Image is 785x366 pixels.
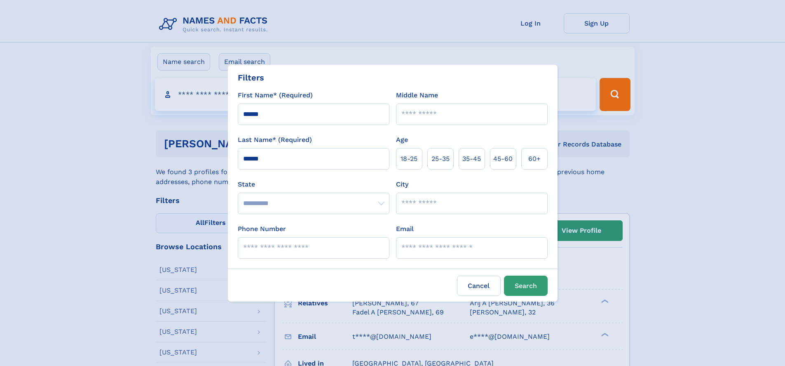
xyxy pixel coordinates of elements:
span: 45‑60 [493,154,513,164]
span: 25‑35 [431,154,450,164]
div: Filters [238,71,264,84]
label: City [396,179,408,189]
label: Cancel [457,276,501,296]
label: Middle Name [396,90,438,100]
span: 60+ [528,154,541,164]
span: 18‑25 [401,154,417,164]
label: Email [396,224,414,234]
label: First Name* (Required) [238,90,313,100]
span: 35‑45 [462,154,481,164]
button: Search [504,276,548,296]
label: Last Name* (Required) [238,135,312,145]
label: Phone Number [238,224,286,234]
label: Age [396,135,408,145]
label: State [238,179,389,189]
